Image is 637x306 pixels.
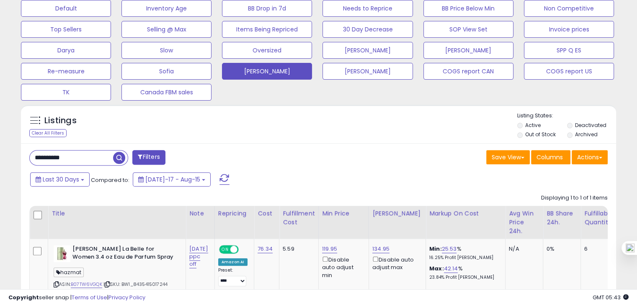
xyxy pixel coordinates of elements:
th: The percentage added to the cost of goods (COGS) that forms the calculator for Min & Max prices. [426,206,505,239]
button: [DATE]-17 - Aug-15 [133,172,211,187]
button: Save View [486,150,530,164]
a: 134.95 [372,245,389,253]
div: N/A [509,245,536,253]
a: Terms of Use [72,293,107,301]
b: [PERSON_NAME] La Belle for Women 3.4 oz Eau de Parfum Spray [72,245,174,263]
h5: Listings [44,115,77,127]
button: [PERSON_NAME] [322,42,413,59]
button: Actions [572,150,608,164]
div: Min Price [322,209,365,218]
label: Active [525,122,541,129]
button: Items Being Repriced [222,21,312,38]
div: Amazon AI [218,258,248,266]
div: 5.59 [283,245,312,253]
div: Displaying 1 to 1 of 1 items [541,194,608,202]
div: Clear All Filters [29,129,67,137]
a: Privacy Policy [108,293,145,301]
div: seller snap | | [8,294,145,302]
a: B07TW6VGQK [71,281,102,288]
button: Top Sellers [21,21,111,38]
div: Avg Win Price 24h. [509,209,539,236]
a: 119.95 [322,245,337,253]
div: % [429,265,499,280]
button: Columns [531,150,570,164]
div: Note [189,209,211,218]
div: [PERSON_NAME] [372,209,422,218]
span: Compared to: [91,176,129,184]
span: hazmat [54,267,84,277]
div: Fulfillment Cost [283,209,315,227]
a: 76.34 [258,245,273,253]
button: [PERSON_NAME] [222,63,312,80]
div: Disable auto adjust min [322,255,362,279]
span: 2025-09-15 05:43 GMT [593,293,629,301]
b: Max: [429,265,444,272]
button: Last 30 Days [30,172,90,187]
a: 42.14 [444,265,458,273]
strong: Copyright [8,293,39,301]
span: | SKU: BW1_8435415017244 [103,281,168,288]
span: Columns [536,153,563,161]
span: ON [220,246,230,253]
a: 25.53 [442,245,457,253]
button: Oversized [222,42,312,59]
button: Re-measure [21,63,111,80]
button: SPP Q ES [524,42,614,59]
label: Deactivated [575,122,606,129]
label: Archived [575,131,597,138]
button: Slow [121,42,211,59]
span: OFF [237,246,251,253]
img: one_i.png [626,244,634,252]
label: Out of Stock [525,131,556,138]
button: 30 Day Decrease [322,21,413,38]
button: Invoice prices [524,21,614,38]
div: BB Share 24h. [547,209,577,227]
div: Markup on Cost [429,209,502,218]
button: COGS report CAN [423,63,513,80]
div: Fulfillable Quantity [584,209,613,227]
button: COGS report US [524,63,614,80]
button: [PERSON_NAME] [322,63,413,80]
b: Min: [429,245,442,253]
button: [PERSON_NAME] [423,42,513,59]
div: Preset: [218,267,248,286]
div: Cost [258,209,276,218]
a: [DATE] ppc off [189,245,208,268]
div: Repricing [218,209,250,218]
span: Last 30 Days [43,175,79,184]
button: Darya [21,42,111,59]
img: 31dp-XM9gpL._SL40_.jpg [54,245,70,262]
div: 6 [584,245,610,253]
span: [DATE]-17 - Aug-15 [145,175,200,184]
button: SOP View Set [423,21,513,38]
button: Filters [132,150,165,165]
div: % [429,245,499,261]
p: 16.25% Profit [PERSON_NAME] [429,255,499,261]
div: Disable auto adjust max [372,255,419,271]
button: Selling @ Max [121,21,211,38]
button: Canada FBM sales [121,84,211,101]
p: 23.84% Profit [PERSON_NAME] [429,275,499,280]
button: Sofia [121,63,211,80]
p: Listing States: [517,112,616,120]
div: Title [52,209,182,218]
div: 0% [547,245,574,253]
button: TK [21,84,111,101]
